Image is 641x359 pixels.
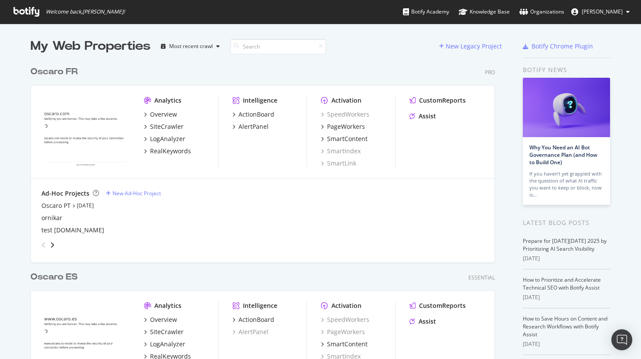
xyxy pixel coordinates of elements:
[321,147,361,155] a: SmartIndex
[150,315,177,324] div: Overview
[144,328,184,336] a: SiteCrawler
[532,42,593,51] div: Botify Chrome Plugin
[523,65,610,75] div: Botify news
[157,39,223,53] button: Most recent crawl
[106,190,161,197] a: New Ad-Hoc Project
[239,110,274,119] div: ActionBoard
[419,317,436,326] div: Assist
[485,69,495,76] div: Pro
[523,340,610,348] div: [DATE]
[31,66,81,78] a: Oscaro FR
[327,135,368,143] div: SmartContent
[409,96,466,105] a: CustomReports
[321,110,369,119] a: SpeedWorkers
[144,110,177,119] a: Overview
[239,122,269,131] div: AlertPanel
[321,315,369,324] a: SpeedWorkers
[331,96,361,105] div: Activation
[243,301,277,310] div: Intelligence
[144,340,185,349] a: LogAnalyzer
[523,218,610,228] div: Latest Blog Posts
[41,226,104,235] a: test [DOMAIN_NAME]
[38,238,49,252] div: angle-left
[144,147,191,155] a: RealKeywords
[523,78,610,137] img: Why You Need an AI Bot Governance Plan (and How to Build One)
[232,110,274,119] a: ActionBoard
[77,202,94,209] a: [DATE]
[321,340,368,349] a: SmartContent
[232,122,269,131] a: AlertPanel
[446,42,502,51] div: New Legacy Project
[529,170,603,198] div: If you haven’t yet grappled with the question of what AI traffic you want to keep or block, now is…
[31,66,78,78] div: Oscaro FR
[327,122,365,131] div: PageWorkers
[144,135,185,143] a: LogAnalyzer
[523,293,610,301] div: [DATE]
[321,135,368,143] a: SmartContent
[523,276,601,291] a: How to Prioritize and Accelerate Technical SEO with Botify Assist
[46,8,125,15] span: Welcome back, [PERSON_NAME] !
[331,301,361,310] div: Activation
[31,271,78,283] div: Oscaro ES
[113,190,161,197] div: New Ad-Hoc Project
[523,315,607,338] a: How to Save Hours on Content and Research Workflows with Botify Assist
[41,201,71,210] a: Oscaro PT
[243,96,277,105] div: Intelligence
[564,5,637,19] button: [PERSON_NAME]
[154,301,181,310] div: Analytics
[523,42,593,51] a: Botify Chrome Plugin
[409,112,436,121] a: Assist
[439,39,502,53] button: New Legacy Project
[49,241,55,249] div: angle-right
[150,122,184,131] div: SiteCrawler
[150,340,185,349] div: LogAnalyzer
[523,255,610,262] div: [DATE]
[419,112,436,121] div: Assist
[230,39,326,54] input: Search
[529,144,597,166] a: Why You Need an AI Bot Governance Plan (and How to Build One)
[439,42,502,50] a: New Legacy Project
[41,96,130,167] img: Oscaro.com
[41,214,62,222] a: ornikar
[321,122,365,131] a: PageWorkers
[468,274,495,281] div: Essential
[150,328,184,336] div: SiteCrawler
[150,147,191,155] div: RealKeywords
[321,159,356,168] a: SmartLink
[232,315,274,324] a: ActionBoard
[31,271,81,283] a: Oscaro ES
[523,237,607,252] a: Prepare for [DATE][DATE] 2025 by Prioritizing AI Search Visibility
[150,110,177,119] div: Overview
[582,8,623,15] span: Brunel Dimitri
[31,38,150,55] div: My Web Properties
[239,315,274,324] div: ActionBoard
[419,96,466,105] div: CustomReports
[232,328,269,336] a: AlertPanel
[41,189,89,198] div: Ad-Hoc Projects
[409,301,466,310] a: CustomReports
[611,329,632,350] div: Open Intercom Messenger
[327,340,368,349] div: SmartContent
[519,7,564,16] div: Organizations
[154,96,181,105] div: Analytics
[144,122,184,131] a: SiteCrawler
[409,317,436,326] a: Assist
[459,7,510,16] div: Knowledge Base
[150,135,185,143] div: LogAnalyzer
[144,315,177,324] a: Overview
[321,328,365,336] a: PageWorkers
[403,7,449,16] div: Botify Academy
[169,44,213,49] div: Most recent crawl
[419,301,466,310] div: CustomReports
